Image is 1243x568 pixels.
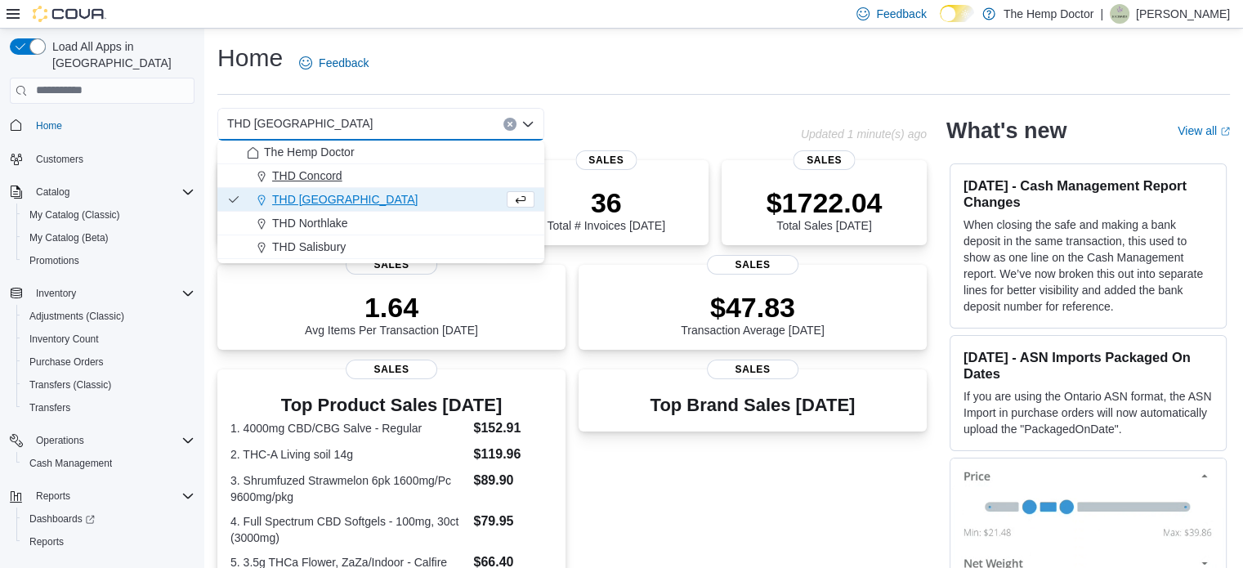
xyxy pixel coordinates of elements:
p: $1722.04 [767,186,883,219]
a: Dashboards [16,508,201,530]
button: Catalog [3,181,201,203]
span: Sales [346,255,437,275]
a: Cash Management [23,454,118,473]
span: Dashboards [23,509,194,529]
span: THD Salisbury [272,239,346,255]
p: Updated 1 minute(s) ago [801,127,927,141]
h3: [DATE] - ASN Imports Packaged On Dates [964,349,1213,382]
button: Transfers [16,396,201,419]
a: Customers [29,150,90,169]
span: Operations [36,434,84,447]
span: Reports [23,532,194,552]
span: Transfers (Classic) [29,378,111,391]
a: View allExternal link [1178,124,1230,137]
button: Customers [3,147,201,171]
h1: Home [217,42,283,74]
button: THD Concord [217,164,544,188]
img: Cova [33,6,106,22]
button: Close list of options [521,118,534,131]
span: My Catalog (Classic) [29,208,120,221]
span: Home [29,115,194,136]
h3: Top Product Sales [DATE] [230,396,552,415]
button: My Catalog (Beta) [16,226,201,249]
a: Dashboards [23,509,101,529]
p: | [1100,4,1103,24]
a: Transfers [23,398,77,418]
span: Dark Mode [940,22,941,23]
span: Inventory [36,287,76,300]
span: My Catalog (Beta) [23,228,194,248]
span: Dashboards [29,512,95,526]
button: Clear input [503,118,516,131]
button: Catalog [29,182,76,202]
svg: External link [1220,127,1230,136]
span: My Catalog (Beta) [29,231,109,244]
h2: What's new [946,118,1066,144]
a: Transfers (Classic) [23,375,118,395]
span: Customers [29,149,194,169]
button: Inventory [29,284,83,303]
span: Cash Management [23,454,194,473]
button: Operations [29,431,91,450]
span: My Catalog (Classic) [23,205,194,225]
h3: Top Brand Sales [DATE] [651,396,856,415]
div: Avg Items Per Transaction [DATE] [305,291,478,337]
span: THD [GEOGRAPHIC_DATA] [227,114,373,133]
span: Inventory Count [23,329,194,349]
span: Transfers (Classic) [23,375,194,395]
span: Transfers [23,398,194,418]
span: Sales [575,150,637,170]
span: Feedback [876,6,926,22]
span: Inventory Count [29,333,99,346]
button: THD Northlake [217,212,544,235]
span: Catalog [29,182,194,202]
dd: $119.96 [473,445,552,464]
input: Dark Mode [940,5,974,22]
dd: $89.90 [473,471,552,490]
button: Operations [3,429,201,452]
a: Reports [23,532,70,552]
h3: [DATE] - Cash Management Report Changes [964,177,1213,210]
button: Reports [29,486,77,506]
p: 1.64 [305,291,478,324]
div: Total Sales [DATE] [767,186,883,232]
button: Purchase Orders [16,351,201,373]
div: Transaction Average [DATE] [681,291,825,337]
a: My Catalog (Beta) [23,228,115,248]
button: The Hemp Doctor [217,141,544,164]
span: Promotions [29,254,79,267]
button: Inventory Count [16,328,201,351]
span: Cash Management [29,457,112,470]
p: 36 [547,186,664,219]
p: [PERSON_NAME] [1136,4,1230,24]
span: THD Concord [272,168,342,184]
span: Sales [707,360,798,379]
dt: 3. Shrumfuzed Strawmelon 6pk 1600mg/Pc 9600mg/pkg [230,472,467,505]
span: Reports [29,535,64,548]
span: Sales [346,360,437,379]
a: Purchase Orders [23,352,110,372]
span: Reports [36,490,70,503]
span: Load All Apps in [GEOGRAPHIC_DATA] [46,38,194,71]
span: Purchase Orders [29,356,104,369]
span: Sales [707,255,798,275]
div: Choose from the following options [217,141,544,259]
a: Feedback [293,47,375,79]
span: THD [GEOGRAPHIC_DATA] [272,191,418,208]
div: Richard Satterfield [1110,4,1129,24]
span: Reports [29,486,194,506]
span: Operations [29,431,194,450]
p: When closing the safe and making a bank deposit in the same transaction, this used to show as one... [964,217,1213,315]
span: Adjustments (Classic) [29,310,124,323]
dd: $152.91 [473,418,552,438]
span: Purchase Orders [23,352,194,372]
button: Promotions [16,249,201,272]
p: The Hemp Doctor [1004,4,1093,24]
span: Feedback [319,55,369,71]
p: If you are using the Ontario ASN format, the ASN Import in purchase orders will now automatically... [964,388,1213,437]
a: Home [29,116,69,136]
button: THD Salisbury [217,235,544,259]
a: Adjustments (Classic) [23,306,131,326]
button: Reports [3,485,201,508]
dt: 4. Full Spectrum CBD Softgels - 100mg, 30ct (3000mg) [230,513,467,546]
